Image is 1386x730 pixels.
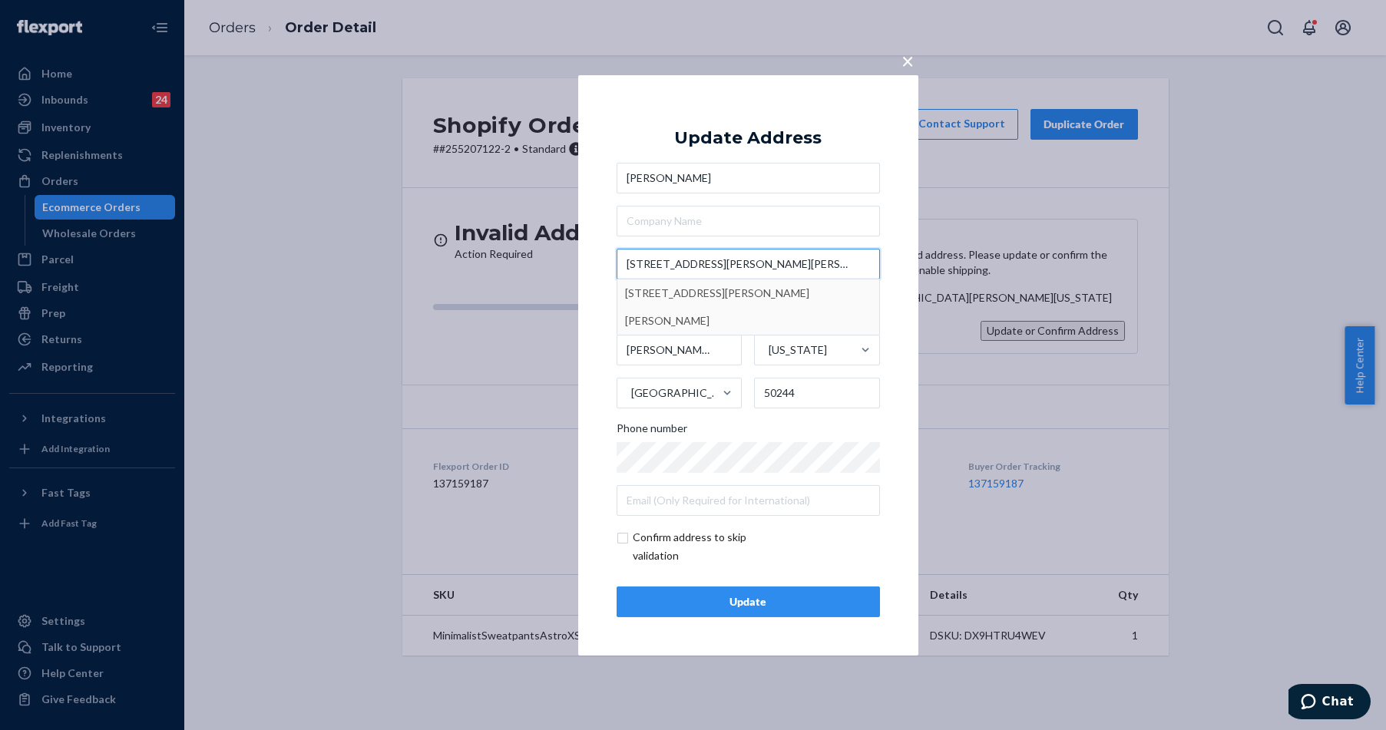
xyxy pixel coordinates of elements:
input: [US_STATE] [767,335,769,365]
input: [STREET_ADDRESS][PERSON_NAME][PERSON_NAME] [617,249,880,279]
div: [GEOGRAPHIC_DATA] [631,385,722,401]
input: [GEOGRAPHIC_DATA] [630,378,631,408]
button: Update [617,586,880,617]
div: Update [630,594,867,609]
div: Update Address [674,128,822,147]
input: Company Name [617,206,880,236]
div: [US_STATE] [769,342,827,358]
div: [STREET_ADDRESS][PERSON_NAME][PERSON_NAME] [625,279,872,335]
input: ZIP Code [754,378,880,408]
input: First & Last Name [617,163,880,193]
span: × [901,47,914,73]
input: Email (Only Required for International) [617,485,880,516]
iframe: Opens a widget where you can chat to one of our agents [1288,684,1371,722]
span: Phone number [617,421,687,442]
input: City [617,335,743,365]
